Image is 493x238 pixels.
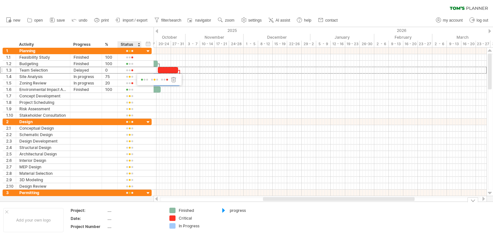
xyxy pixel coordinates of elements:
[468,16,490,25] a: log out
[295,16,313,25] a: help
[19,54,67,60] div: Feasibility Study
[74,86,98,93] div: Finished
[105,61,114,67] div: 100
[48,16,67,25] a: save
[114,16,149,25] a: import / export
[5,16,22,25] a: new
[316,41,331,47] div: 5 - 9
[6,119,16,125] div: 2
[6,125,16,131] div: 2.1
[105,80,114,86] div: 20
[19,170,67,176] div: Material Selection
[79,18,87,23] span: undo
[304,18,311,23] span: help
[216,16,236,25] a: zoom
[432,41,447,47] div: 2 - 6
[447,41,461,47] div: 9 - 13
[71,208,106,213] div: Project:
[19,48,67,54] div: Planning
[74,67,98,73] div: Delayed
[273,41,287,47] div: 15 - 19
[215,41,229,47] div: 17 - 21
[19,164,67,170] div: MEP Design
[19,86,67,93] div: Environmental Impact Assessment
[93,16,111,25] a: print
[276,18,290,23] span: AI assist
[170,76,177,83] div: remove traffic light
[468,197,478,202] div: hide legend
[121,41,138,48] div: Status
[389,41,403,47] div: 9 - 13
[267,16,292,25] a: AI assist
[418,41,432,47] div: 23 - 27
[156,41,171,47] div: 20-24
[374,41,389,47] div: 2 - 6
[345,41,360,47] div: 19 - 23
[6,138,16,144] div: 2.3
[6,93,16,99] div: 1.7
[19,157,67,164] div: Interior Design
[74,74,98,80] div: In progress
[34,18,43,23] span: open
[240,16,264,25] a: settings
[229,41,244,47] div: 24-28
[105,74,114,80] div: 75
[70,16,89,25] a: undo
[248,18,262,23] span: settings
[6,67,16,73] div: 1.3
[19,177,67,183] div: 3D Modeling
[403,41,418,47] div: 16 - 20
[101,18,109,23] span: print
[434,16,465,25] a: my account
[200,41,215,47] div: 10 - 14
[57,18,65,23] span: save
[6,170,16,176] div: 2.8
[317,16,340,25] a: contact
[6,132,16,138] div: 2.2
[225,18,234,23] span: zoom
[71,224,106,229] div: Project Number
[107,208,162,213] div: ....
[476,41,490,47] div: 23 - 27
[6,74,16,80] div: 1.4
[6,151,16,157] div: 2.5
[171,41,186,47] div: 27 - 31
[105,41,114,48] div: %
[6,80,16,86] div: 1.5
[258,41,273,47] div: 8 - 12
[19,41,66,48] div: Activity
[6,106,16,112] div: 1.9
[19,106,67,112] div: Risk Assessment
[19,80,67,86] div: Zoning Review
[74,80,98,86] div: In progress
[73,41,98,48] div: Progress
[6,54,16,60] div: 1.1
[105,54,114,60] div: 100
[179,208,214,213] div: Finished
[6,86,16,93] div: 1.6
[179,223,214,229] div: In Progress
[195,18,211,23] span: navigator
[6,190,16,196] div: 3
[287,41,302,47] div: 22-26
[19,125,67,131] div: Conceptual Design
[153,16,183,25] a: filter/search
[374,34,432,41] div: February 2026
[244,34,310,41] div: December 2025
[74,61,98,67] div: Finished
[477,18,488,23] span: log out
[19,144,67,151] div: Structural Design
[6,164,16,170] div: 2.7
[123,18,147,23] span: import / export
[230,208,265,213] div: progress
[302,41,316,47] div: 29 - 2
[25,16,45,25] a: open
[74,54,98,60] div: Finished
[443,18,463,23] span: my account
[6,112,16,118] div: 1.10
[71,216,106,221] div: Date:
[19,190,67,196] div: Permitting
[19,93,67,99] div: Concept Development
[186,16,213,25] a: navigator
[325,18,338,23] span: contact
